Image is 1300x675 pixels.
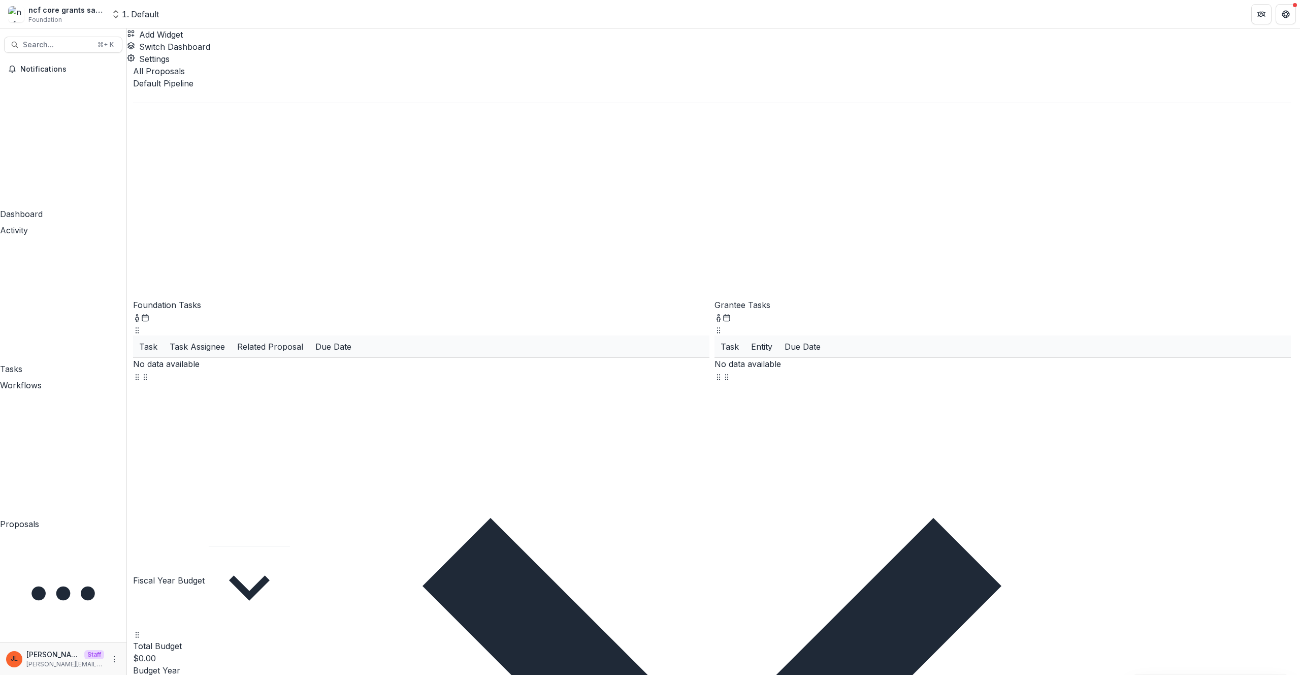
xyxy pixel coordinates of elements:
[714,335,745,357] div: Task
[141,370,149,382] button: Drag
[164,335,231,357] div: Task Assignee
[133,323,141,335] button: Drag
[127,28,183,41] button: Add Widget
[28,5,105,15] div: ncf core grants sandbox [in dev]
[11,656,18,662] div: Jeanne Locker
[133,77,1291,89] div: Default Pipeline
[309,335,357,357] div: Due Date
[714,341,745,353] div: Task
[778,335,827,357] div: Due Date
[4,61,122,77] button: Notifications
[164,341,231,353] div: Task Assignee
[231,341,309,353] div: Related Proposal
[84,650,104,659] p: Staff
[133,335,164,357] div: Task
[133,299,709,311] p: Foundation Tasks
[127,53,170,65] button: Settings
[4,37,122,53] button: Search...
[1251,4,1272,24] button: Partners
[133,358,709,370] p: No data available
[109,4,123,24] button: Open entity switcher
[139,42,210,52] span: Switch Dashboard
[26,660,104,669] p: [PERSON_NAME][EMAIL_ADDRESS][DOMAIN_NAME]
[20,65,118,74] span: Notifications
[231,335,309,357] div: Related Proposal
[714,323,723,335] button: Drag
[133,341,164,353] div: Task
[133,652,1291,664] p: $0.00
[133,640,1291,652] p: Total Budget
[133,311,141,323] button: toggle-assigned-to-me
[108,653,120,665] button: More
[723,370,731,382] button: Drag
[26,649,80,660] p: [PERSON_NAME]
[745,335,778,357] div: Entity
[714,299,1291,311] p: Grantee Tasks
[1276,4,1296,24] button: Get Help
[28,15,62,24] span: Foundation
[723,311,731,323] button: Calendar
[133,65,1291,77] p: All Proposals
[131,8,159,20] nav: breadcrumb
[127,41,210,53] button: Switch Dashboard
[133,574,205,587] p: Fiscal Year Budget
[309,341,357,353] div: Due Date
[141,311,149,323] button: Calendar
[778,341,827,353] div: Due Date
[714,358,1291,370] p: No data available
[133,628,141,640] button: Drag
[133,370,141,382] button: Drag
[714,370,723,382] button: Drag
[714,311,723,323] button: toggle-assigned-to-me
[745,341,778,353] div: Entity
[95,39,116,50] div: ⌘ + K
[131,8,159,20] div: Default
[23,41,91,49] span: Search...
[8,6,24,22] img: ncf core grants sandbox [in dev]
